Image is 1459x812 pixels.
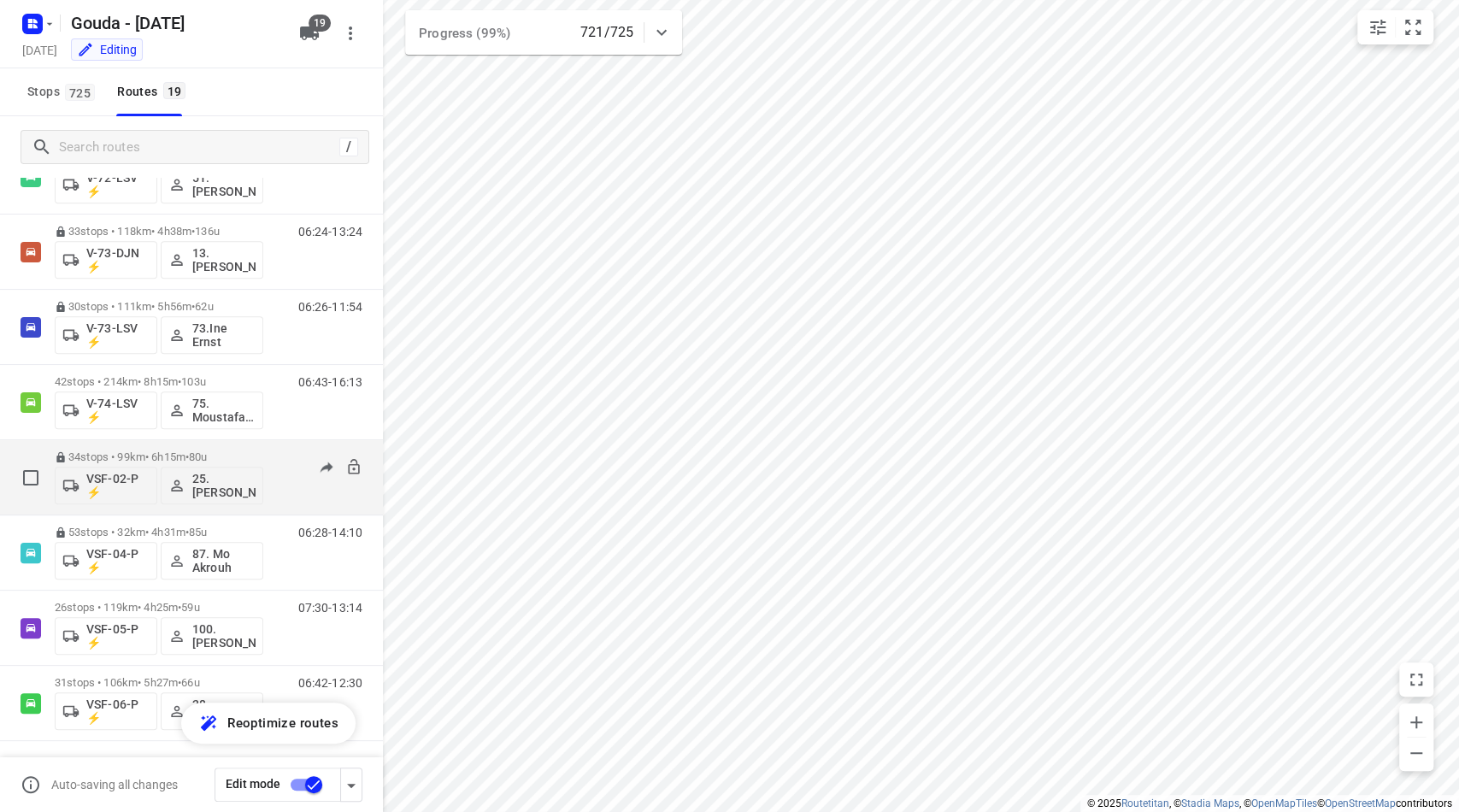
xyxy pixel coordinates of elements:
[77,41,137,58] div: You are currently in edit mode.
[55,467,157,504] button: VSF-02-P ⚡
[178,601,181,614] span: •
[55,601,263,614] p: 26 stops • 119km • 4h25m
[185,526,189,538] span: •
[55,375,263,388] p: 42 stops • 214km • 8h15m
[86,397,150,424] p: V-74-LSV ⚡
[192,472,256,499] p: 25. [PERSON_NAME]
[1121,797,1169,809] a: Routetitan
[298,300,362,314] p: 06:26-11:54
[181,676,199,689] span: 66u
[189,526,207,538] span: 85u
[65,84,95,101] span: 725
[1087,797,1452,809] li: © 2025 , © , © © contributors
[419,26,510,41] span: Progress (99%)
[405,10,682,55] div: Progress (99%)721/725
[345,458,362,478] button: Unlock route
[117,81,191,103] div: Routes
[59,134,339,161] input: Search routes
[227,712,338,734] span: Reoptimize routes
[86,622,150,650] p: VSF-05-P ⚡
[161,467,263,504] button: 25. [PERSON_NAME]
[55,676,263,689] p: 31 stops • 106km • 5h27m
[298,225,362,238] p: 06:24-13:24
[55,316,157,354] button: V-73-LSV ⚡
[161,241,263,279] button: 13. [PERSON_NAME]
[1181,797,1239,809] a: Stadia Maps
[86,547,150,574] p: VSF-04-P ⚡
[181,703,356,744] button: Reoptimize routes
[55,300,263,313] p: 30 stops • 111km • 5h56m
[309,15,331,32] span: 19
[161,542,263,580] button: 87. Mo Akrouh
[333,16,368,50] button: More
[580,22,633,43] p: 721/725
[181,601,199,614] span: 59u
[309,450,344,485] button: Send to driver
[192,246,256,274] p: 13. [PERSON_NAME]
[161,617,263,655] button: 100.[PERSON_NAME]
[161,391,263,429] button: 75. Moustafa Shhadeh
[298,375,362,389] p: 06:43-16:13
[55,617,157,655] button: VSF-05-P ⚡
[55,166,157,203] button: V-72-LSV ⚡
[192,397,256,424] p: 75. Moustafa Shhadeh
[55,241,157,279] button: V-73-DJN ⚡
[55,225,263,238] p: 33 stops • 118km • 4h38m
[51,778,178,791] p: Auto-saving all changes
[192,171,256,198] p: 51.[PERSON_NAME]
[86,321,150,349] p: V-73-LSV ⚡
[298,601,362,615] p: 07:30-13:14
[192,321,256,349] p: 73.Ine Ernst
[86,697,150,725] p: VSF-06-P ⚡
[1325,797,1396,809] a: OpenStreetMap
[339,138,358,156] div: /
[195,300,213,313] span: 62u
[178,375,181,388] span: •
[55,692,157,730] button: VSF-06-P ⚡
[226,777,280,791] span: Edit mode
[86,472,150,499] p: VSF-02-P ⚡
[161,692,263,730] button: 28.[PERSON_NAME]
[298,676,362,690] p: 06:42-12:30
[341,774,362,795] div: Driver app settings
[1396,10,1430,44] button: Fit zoom
[1251,797,1317,809] a: OpenMapTiles
[1361,10,1395,44] button: Map settings
[15,40,64,60] h5: Project date
[86,171,150,198] p: V-72-LSV ⚡
[191,225,195,238] span: •
[64,9,285,37] h5: Rename
[55,450,263,463] p: 34 stops • 99km • 6h15m
[192,622,256,650] p: 100.[PERSON_NAME]
[298,526,362,539] p: 06:28-14:10
[161,316,263,354] button: 73.Ine Ernst
[181,375,206,388] span: 103u
[192,547,256,574] p: 87. Mo Akrouh
[86,246,150,274] p: V-73-DJN ⚡
[1357,10,1433,44] div: small contained button group
[55,542,157,580] button: VSF-04-P ⚡
[192,697,256,725] p: 28.[PERSON_NAME]
[292,16,327,50] button: 19
[163,82,186,99] span: 19
[55,526,263,538] p: 53 stops • 32km • 4h31m
[161,166,263,203] button: 51.[PERSON_NAME]
[191,300,195,313] span: •
[178,676,181,689] span: •
[14,461,48,495] span: Select
[55,391,157,429] button: V-74-LSV ⚡
[189,450,207,463] span: 80u
[195,225,220,238] span: 136u
[185,450,189,463] span: •
[27,81,100,103] span: Stops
